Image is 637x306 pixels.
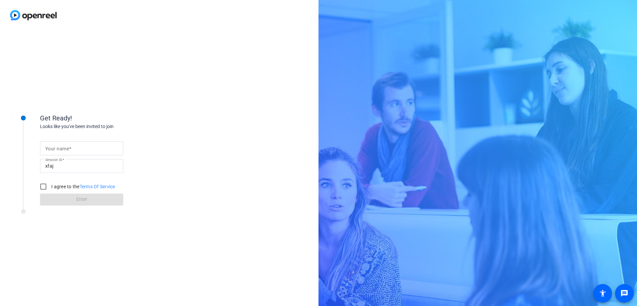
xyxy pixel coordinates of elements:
mat-icon: accessibility [599,289,607,297]
div: Get Ready! [40,113,173,123]
mat-label: Session ID [45,158,62,162]
div: Looks like you've been invited to join [40,123,173,130]
label: I agree to the [50,183,115,190]
a: Terms Of Service [80,184,115,189]
mat-icon: message [620,289,628,297]
mat-label: Your name [45,146,69,151]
